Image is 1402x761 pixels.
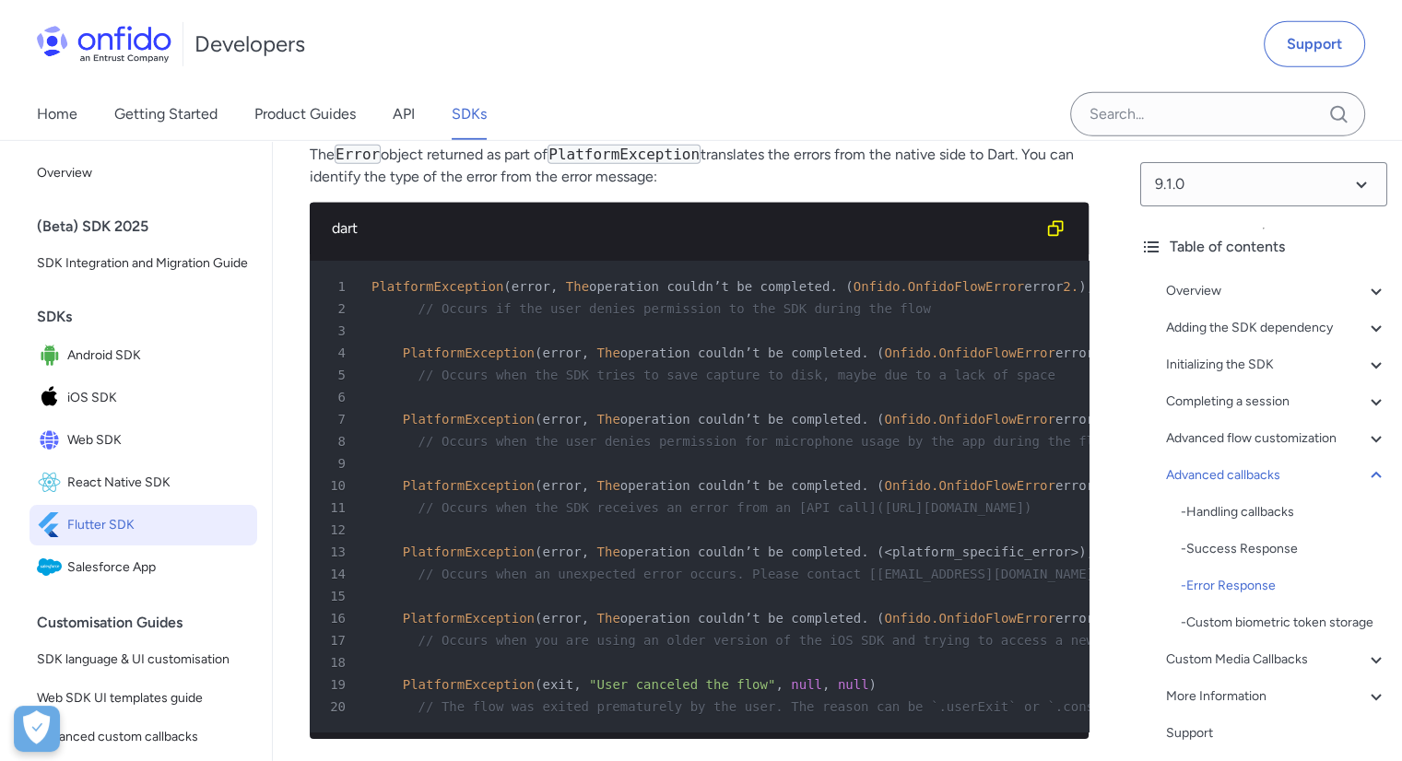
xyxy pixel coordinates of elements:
a: IconWeb SDKWeb SDK [29,420,257,461]
a: Advanced callbacks [1166,464,1387,486]
a: Overview [1166,280,1387,302]
div: - Handling callbacks [1181,501,1387,523]
span: > [1071,544,1078,559]
span: . [861,345,868,360]
div: - Error Response [1181,575,1387,597]
code: Error [335,145,381,164]
img: IconAndroid SDK [37,343,67,369]
span: , [775,677,783,692]
span: 7 [317,408,359,430]
span: Onfido.OnfidoFlowError [884,412,1054,427]
span: error [512,279,550,294]
span: 18 [317,651,359,673]
a: -Success Response [1181,538,1387,560]
span: The [566,279,589,294]
a: Support [1264,21,1365,67]
span: exit [542,677,573,692]
span: , [582,544,589,559]
span: , [822,677,830,692]
span: error [1055,611,1094,626]
span: PlatformException [371,279,503,294]
span: 13 [317,541,359,563]
span: 14 [317,563,359,585]
a: Home [37,88,77,140]
span: ) [1078,544,1086,559]
div: Cookie Preferences [14,706,60,752]
span: // Occurs when the user denies permission for microphone usage by the app during the flow [418,434,1110,449]
span: Android SDK [67,343,250,369]
span: error [542,544,581,559]
span: 15 [317,585,359,607]
span: Flutter SDK [67,512,250,538]
span: operation couldn’t be completed [620,544,861,559]
span: 8 [317,430,359,452]
span: // The flow was exited prematurely by the user. The reason can be `.userExit` or `.consentDenied` [418,699,1172,714]
h1: Developers [194,29,305,59]
a: IconAndroid SDKAndroid SDK [29,335,257,376]
img: IconSalesforce App [37,555,67,580]
span: PlatformException [403,677,535,692]
span: null [791,677,822,692]
img: IconReact Native SDK [37,470,67,496]
span: "User canceled the flow" [589,677,775,692]
span: ( [877,611,884,626]
span: ( [877,478,884,493]
a: Advanced custom callbacks [29,719,257,755]
div: Customisation Guides [37,604,265,641]
span: 1 [317,275,359,298]
a: Support [1166,722,1387,744]
span: , [582,345,589,360]
button: Copy code snippet button [1037,210,1074,247]
a: IconFlutter SDKFlutter SDK [29,505,257,545]
span: PlatformException [403,478,535,493]
span: Salesforce App [67,555,250,580]
span: ) [1078,279,1086,294]
span: . [830,279,837,294]
span: // Occurs when the SDK tries to save capture to disk, maybe due to a lack of space [418,368,1055,382]
span: SDK language & UI customisation [37,649,250,671]
span: Onfido.OnfidoFlowError [884,345,1054,360]
span: ( [535,345,542,360]
div: dart [332,217,1037,240]
a: Initializing the SDK [1166,354,1387,376]
span: 2 [317,298,359,320]
span: ( [535,611,542,626]
span: operation couldn’t be completed [620,345,861,360]
code: PlatformException [548,145,701,164]
img: IconiOS SDK [37,385,67,411]
a: Overview [29,155,257,192]
div: - Success Response [1181,538,1387,560]
span: operation couldn’t be completed [620,478,861,493]
span: ( [535,544,542,559]
span: ) [869,677,877,692]
span: ( [845,279,853,294]
span: ( [503,279,511,294]
a: -Error Response [1181,575,1387,597]
span: ( [877,412,884,427]
span: Advanced custom callbacks [37,726,250,748]
a: Product Guides [254,88,356,140]
span: 10 [317,474,359,497]
span: . [861,478,868,493]
span: PlatformException [403,345,535,360]
a: Web SDK UI templates guide [29,680,257,717]
a: SDKs [452,88,487,140]
span: Web SDK [67,427,250,453]
a: API [393,88,415,140]
div: SDKs [37,299,265,335]
span: The [596,544,619,559]
span: error [1055,412,1094,427]
span: iOS SDK [67,385,250,411]
span: null [838,677,869,692]
span: React Native SDK [67,470,250,496]
span: error [1055,478,1094,493]
span: Onfido.OnfidoFlowError [854,279,1024,294]
span: . [861,611,868,626]
span: ( [877,544,884,559]
a: Custom Media Callbacks [1166,649,1387,671]
span: Onfido.OnfidoFlowError [884,478,1054,493]
span: PlatformException [403,412,535,427]
a: Advanced flow customization [1166,427,1387,450]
